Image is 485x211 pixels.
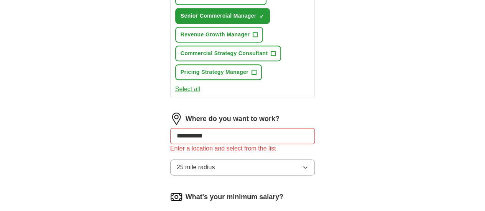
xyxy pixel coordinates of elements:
[177,163,215,172] span: 25 mile radius
[181,31,250,39] span: Revenue Growth Manager
[170,113,182,125] img: location.png
[260,13,264,20] span: ✓
[181,12,256,20] span: Senior Commercial Manager
[175,85,200,94] button: Select all
[181,68,248,76] span: Pricing Strategy Manager
[186,114,279,124] label: Where do you want to work?
[175,46,281,61] button: Commercial Strategy Consultant
[170,191,182,203] img: salary.png
[170,144,315,153] div: Enter a location and select from the list
[175,64,262,80] button: Pricing Strategy Manager
[186,192,283,202] label: What's your minimum salary?
[175,27,263,43] button: Revenue Growth Manager
[170,159,315,175] button: 25 mile radius
[181,49,268,57] span: Commercial Strategy Consultant
[175,8,270,24] button: Senior Commercial Manager✓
